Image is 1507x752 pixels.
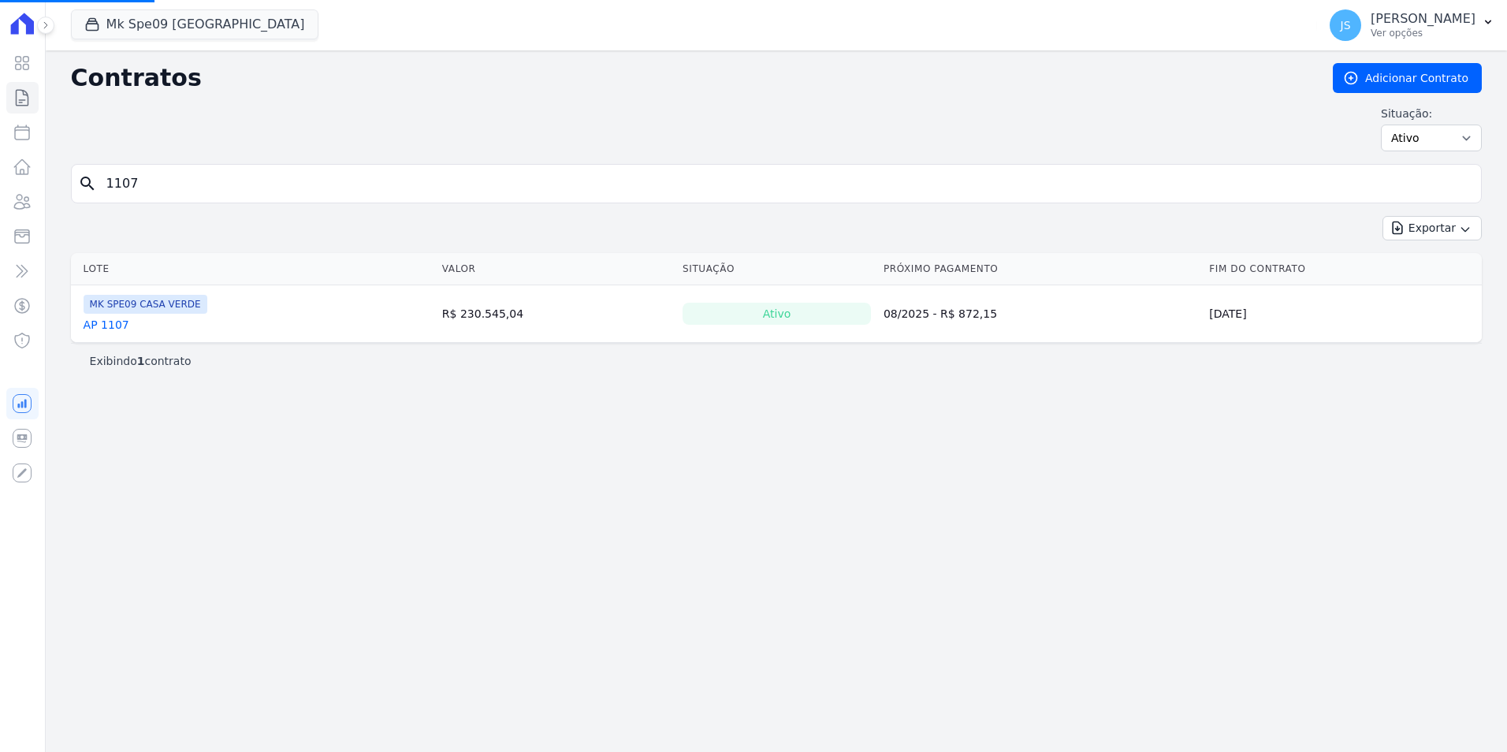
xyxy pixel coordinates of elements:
th: Próximo Pagamento [877,253,1203,285]
span: JS [1341,20,1351,31]
h2: Contratos [71,64,1308,92]
p: Ver opções [1371,27,1475,39]
button: Exportar [1382,216,1482,240]
p: [PERSON_NAME] [1371,11,1475,27]
a: AP 1107 [84,317,129,333]
p: Exibindo contrato [90,353,192,369]
label: Situação: [1381,106,1482,121]
input: Buscar por nome do lote [97,168,1475,199]
a: Adicionar Contrato [1333,63,1482,93]
span: MK SPE09 CASA VERDE [84,295,207,314]
button: Mk Spe09 [GEOGRAPHIC_DATA] [71,9,318,39]
th: Valor [436,253,676,285]
b: 1 [137,355,145,367]
td: [DATE] [1203,285,1482,343]
th: Situação [676,253,877,285]
div: Ativo [683,303,871,325]
a: 08/2025 - R$ 872,15 [884,307,997,320]
i: search [78,174,97,193]
button: JS [PERSON_NAME] Ver opções [1317,3,1507,47]
th: Fim do Contrato [1203,253,1482,285]
th: Lote [71,253,436,285]
td: R$ 230.545,04 [436,285,676,343]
